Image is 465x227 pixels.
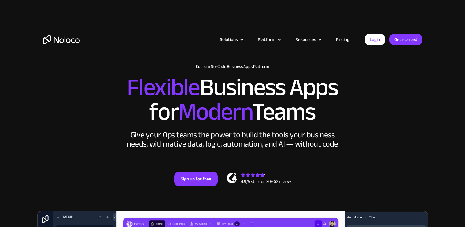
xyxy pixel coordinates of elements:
div: Give your Ops teams the power to build the tools your business needs, with native data, logic, au... [126,130,340,149]
a: Sign up for free [174,172,218,186]
a: Login [365,34,385,45]
div: Platform [250,35,288,43]
div: Solutions [212,35,250,43]
a: Get started [389,34,422,45]
div: Resources [288,35,328,43]
div: Resources [295,35,316,43]
div: Solutions [220,35,238,43]
span: Modern [178,89,252,135]
h2: Business Apps for Teams [43,75,422,124]
div: Platform [258,35,275,43]
span: Flexible [127,65,200,110]
a: Pricing [328,35,357,43]
a: home [43,35,80,44]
